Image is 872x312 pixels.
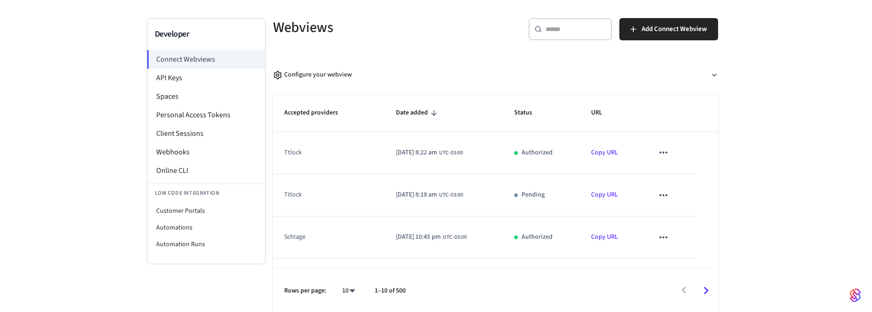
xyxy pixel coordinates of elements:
[147,219,265,236] li: Automations
[514,106,544,120] span: Status
[147,203,265,219] li: Customer Portals
[522,232,553,242] p: Authorized
[273,70,352,80] div: Configure your webview
[396,148,463,158] div: America/Sao_Paulo
[591,190,618,199] a: Copy URL
[642,23,707,35] span: Add Connect Webview
[850,288,861,303] img: SeamLogoGradient.69752ec5.svg
[396,232,467,242] div: America/Sao_Paulo
[284,286,326,296] p: Rows per page:
[147,50,265,69] li: Connect Webviews
[443,233,467,242] span: UTC-03:00
[396,190,463,200] div: America/Sao_Paulo
[147,161,265,180] li: Online CLI
[284,190,365,200] div: ttlock
[439,149,463,157] span: UTC-03:00
[591,106,614,120] span: URL
[619,18,718,40] button: Add Connect Webview
[147,69,265,87] li: API Keys
[147,124,265,143] li: Client Sessions
[591,232,618,242] a: Copy URL
[375,286,406,296] p: 1–10 of 500
[284,232,365,242] div: schlage
[439,191,463,199] span: UTC-03:00
[147,106,265,124] li: Personal Access Tokens
[273,63,718,87] button: Configure your webview
[147,236,265,253] li: Automation Runs
[396,190,437,200] span: [DATE] 8:19 am
[522,148,553,158] p: Authorized
[284,148,365,158] div: ttlock
[155,28,258,41] h3: Developer
[284,106,350,120] span: Accepted providers
[695,280,717,301] button: Go to next page
[273,18,490,37] h5: Webviews
[147,143,265,161] li: Webhooks
[522,190,545,200] p: Pending
[337,284,360,298] div: 10
[396,106,440,120] span: Date added
[147,184,265,203] li: Low Code Integration
[591,148,618,157] a: Copy URL
[396,148,437,158] span: [DATE] 8:22 am
[147,87,265,106] li: Spaces
[396,232,441,242] span: [DATE] 10:45 pm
